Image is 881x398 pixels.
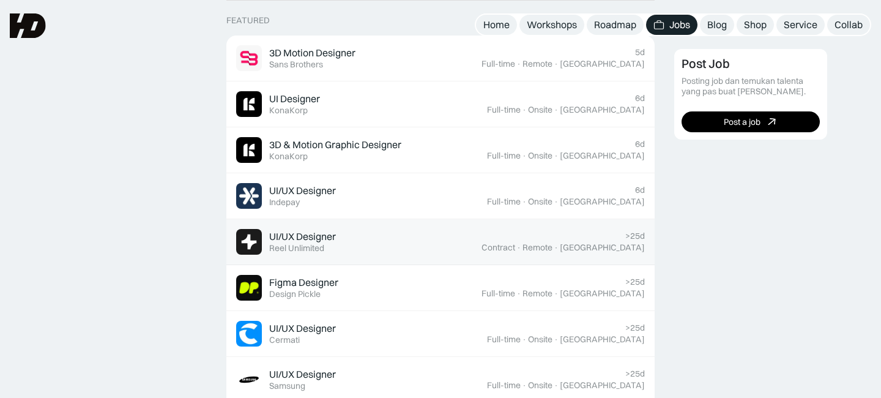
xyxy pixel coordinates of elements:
div: Post a job [724,116,760,127]
div: · [554,334,559,345]
div: · [516,59,521,69]
img: Job Image [236,275,262,301]
div: Sans Brothers [269,59,323,70]
div: >25d [625,369,645,379]
div: Onsite [528,380,552,391]
div: Posting job dan temukan talenta yang pas buat [PERSON_NAME]. [682,76,820,97]
a: Job Image3D Motion DesignerSans Brothers5dFull-time·Remote·[GEOGRAPHIC_DATA] [226,36,655,81]
div: [GEOGRAPHIC_DATA] [560,197,645,207]
div: [GEOGRAPHIC_DATA] [560,151,645,161]
div: [GEOGRAPHIC_DATA] [560,288,645,299]
img: Job Image [236,229,262,255]
div: Onsite [528,105,552,115]
div: 3D Motion Designer [269,47,355,59]
a: Home [476,15,517,35]
a: Shop [737,15,774,35]
div: UI/UX Designer [269,230,336,243]
div: [GEOGRAPHIC_DATA] [560,242,645,253]
div: 6d [635,139,645,149]
img: Job Image [236,91,262,117]
a: Roadmap [587,15,644,35]
div: · [522,380,527,391]
div: Figma Designer [269,276,338,289]
div: Full-time [487,334,521,345]
div: >25d [625,323,645,333]
img: Job Image [236,137,262,163]
a: Job ImageUI/UX DesignerIndepay6dFull-time·Onsite·[GEOGRAPHIC_DATA] [226,173,655,219]
div: · [554,105,559,115]
div: · [554,242,559,253]
div: 6d [635,93,645,103]
div: Full-time [481,59,515,69]
div: >25d [625,277,645,287]
a: Workshops [519,15,584,35]
div: · [554,288,559,299]
div: UI/UX Designer [269,368,336,381]
a: Service [776,15,825,35]
img: Job Image [236,367,262,392]
div: UI/UX Designer [269,184,336,197]
div: >25d [625,231,645,241]
img: Job Image [236,321,262,347]
div: Reel Unlimited [269,243,324,253]
div: Indepay [269,197,300,208]
div: Roadmap [594,18,636,31]
div: UI Designer [269,92,320,105]
div: Remote [522,242,552,253]
div: [GEOGRAPHIC_DATA] [560,380,645,391]
div: Onsite [528,334,552,345]
div: Home [483,18,510,31]
div: UI/UX Designer [269,322,336,335]
div: Remote [522,59,552,69]
div: Service [784,18,817,31]
div: · [516,288,521,299]
img: Job Image [236,45,262,71]
div: · [522,197,527,207]
div: · [516,242,521,253]
div: · [554,197,559,207]
div: [GEOGRAPHIC_DATA] [560,105,645,115]
div: Jobs [669,18,690,31]
div: KonaKorp [269,105,308,116]
div: Onsite [528,197,552,207]
a: Job ImageUI/UX DesignerReel Unlimited>25dContract·Remote·[GEOGRAPHIC_DATA] [226,219,655,265]
a: Job ImageFigma DesignerDesign Pickle>25dFull-time·Remote·[GEOGRAPHIC_DATA] [226,265,655,311]
div: Shop [744,18,767,31]
a: Blog [700,15,734,35]
div: 5d [635,47,645,58]
div: Samsung [269,381,305,391]
a: Job Image3D & Motion Graphic DesignerKonaKorp6dFull-time·Onsite·[GEOGRAPHIC_DATA] [226,127,655,173]
div: Featured [226,15,270,26]
a: Jobs [646,15,697,35]
a: Job ImageUI DesignerKonaKorp6dFull-time·Onsite·[GEOGRAPHIC_DATA] [226,81,655,127]
div: Post Job [682,56,730,71]
div: Cermati [269,335,300,345]
div: [GEOGRAPHIC_DATA] [560,334,645,345]
div: Full-time [487,105,521,115]
div: KonaKorp [269,151,308,162]
div: · [522,334,527,345]
div: · [522,151,527,161]
img: Job Image [236,183,262,209]
div: · [554,380,559,391]
div: Onsite [528,151,552,161]
a: Collab [827,15,870,35]
div: Design Pickle [269,289,321,299]
div: Blog [707,18,727,31]
div: Remote [522,288,552,299]
div: Full-time [487,151,521,161]
div: 3D & Motion Graphic Designer [269,138,401,151]
div: Full-time [487,197,521,207]
div: Collab [835,18,863,31]
div: Contract [481,242,515,253]
div: [GEOGRAPHIC_DATA] [560,59,645,69]
div: Full-time [481,288,515,299]
a: Job ImageUI/UX DesignerCermati>25dFull-time·Onsite·[GEOGRAPHIC_DATA] [226,311,655,357]
div: · [554,59,559,69]
div: Full-time [487,380,521,391]
div: · [554,151,559,161]
div: 6d [635,185,645,195]
a: Post a job [682,111,820,132]
div: · [522,105,527,115]
div: Workshops [527,18,577,31]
